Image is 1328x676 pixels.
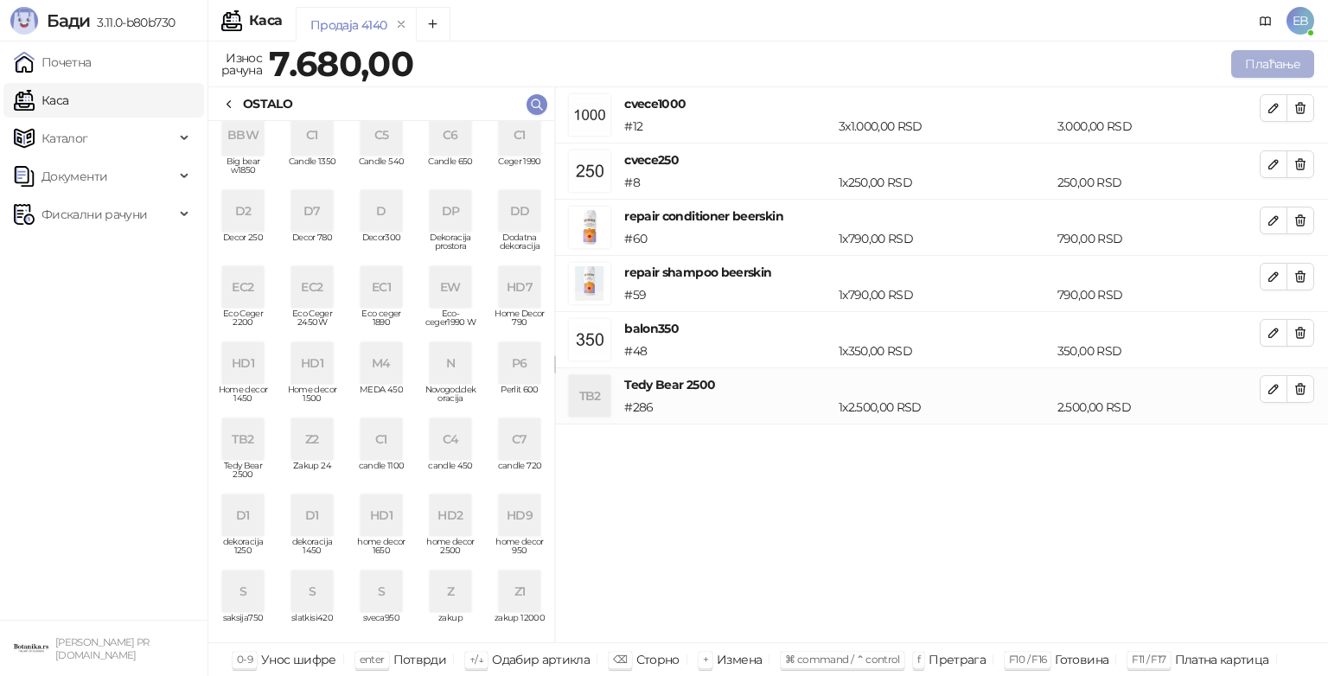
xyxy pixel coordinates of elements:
[41,159,107,194] span: Документи
[835,285,1054,304] div: 1 x 790,00 RSD
[284,309,340,335] span: Eco Ceger 2450W
[1055,648,1108,671] div: Готовина
[1054,117,1263,136] div: 3.000,00 RSD
[423,614,478,640] span: zakup
[499,114,540,156] div: C1
[222,571,264,612] div: S
[222,190,264,232] div: D2
[613,653,627,666] span: ⌫
[361,190,402,232] div: D
[291,342,333,384] div: HD1
[423,538,478,564] span: home decor 2500
[249,14,282,28] div: Каса
[1054,173,1263,192] div: 250,00 RSD
[917,653,920,666] span: f
[703,653,708,666] span: +
[55,636,150,661] small: [PERSON_NAME] PR [DOMAIN_NAME]
[237,653,252,666] span: 0-9
[492,386,547,411] span: Perlit 600
[222,494,264,536] div: D1
[430,266,471,308] div: EW
[624,150,1260,169] h4: cvece250
[269,42,413,85] strong: 7.680,00
[361,494,402,536] div: HD1
[624,319,1260,338] h4: balon350
[14,631,48,666] img: 64x64-companyLogo-0e2e8aaa-0bd2-431b-8613-6e3c65811325.png
[41,121,88,156] span: Каталог
[835,229,1054,248] div: 1 x 790,00 RSD
[492,309,547,335] span: Home Decor 790
[621,173,835,192] div: # 8
[492,614,547,640] span: zakup 12000
[499,342,540,384] div: P6
[361,571,402,612] div: S
[499,266,540,308] div: HD7
[423,309,478,335] span: Eco-ceger1990 W
[423,386,478,411] span: Novogod.dekoracija
[354,233,409,259] span: Decor300
[430,190,471,232] div: DP
[291,190,333,232] div: D7
[1054,285,1263,304] div: 790,00 RSD
[1132,653,1165,666] span: F11 / F17
[222,266,264,308] div: EC2
[469,653,483,666] span: ↑/↓
[222,114,264,156] div: BBW
[416,7,450,41] button: Add tab
[492,648,590,671] div: Одабир артикла
[215,462,271,488] span: Tedy Bear 2500
[222,418,264,460] div: TB2
[284,614,340,640] span: slatkisi420
[621,398,835,417] div: # 286
[835,117,1054,136] div: 3 x 1.000,00 RSD
[430,114,471,156] div: C6
[354,309,409,335] span: Eco ceger 1890
[291,494,333,536] div: D1
[291,266,333,308] div: EC2
[1054,341,1263,360] div: 350,00 RSD
[354,462,409,488] span: candle 1100
[393,648,447,671] div: Потврди
[215,538,271,564] span: dekoracija 1250
[354,538,409,564] span: home decor 1650
[284,157,340,183] span: Candle 1350
[284,233,340,259] span: Decor 780
[291,571,333,612] div: S
[261,648,336,671] div: Унос шифре
[14,45,92,80] a: Почетна
[222,342,264,384] div: HD1
[354,157,409,183] span: Candle 540
[215,233,271,259] span: Decor 250
[835,173,1054,192] div: 1 x 250,00 RSD
[624,94,1260,113] h4: cvece1000
[423,462,478,488] span: candle 450
[215,614,271,640] span: saksija750
[47,10,90,31] span: Бади
[1054,398,1263,417] div: 2.500,00 RSD
[835,398,1054,417] div: 1 x 2.500,00 RSD
[284,462,340,488] span: Zakup 24
[361,418,402,460] div: C1
[621,341,835,360] div: # 48
[1286,7,1314,35] span: EB
[430,494,471,536] div: HD2
[310,16,386,35] div: Продаја 4140
[621,117,835,136] div: # 12
[1009,653,1046,666] span: F10 / F16
[1252,7,1280,35] a: Документација
[361,266,402,308] div: EC1
[361,342,402,384] div: M4
[390,17,412,32] button: remove
[354,614,409,640] span: sveca950
[361,114,402,156] div: C5
[215,386,271,411] span: Home decor 1450
[492,538,547,564] span: home decor 950
[430,571,471,612] div: Z
[499,571,540,612] div: Z1
[10,7,38,35] img: Logo
[1231,50,1314,78] button: Плаћање
[621,285,835,304] div: # 59
[624,375,1260,394] h4: Tedy Bear 2500
[208,121,554,642] div: grid
[1175,648,1269,671] div: Платна картица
